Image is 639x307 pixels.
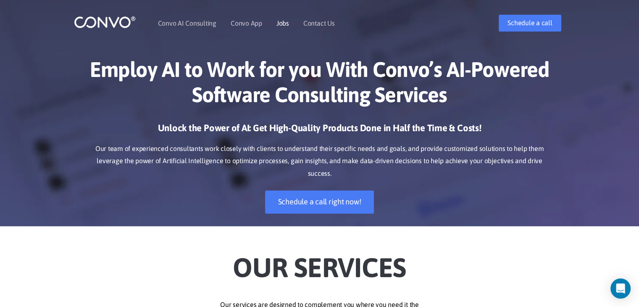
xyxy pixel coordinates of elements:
[87,57,553,114] h1: Employ AI to Work for you With Convo’s AI-Powered Software Consulting Services
[87,143,553,180] p: Our team of experienced consultants work closely with clients to understand their specific needs ...
[303,20,335,26] a: Contact Us
[74,16,136,29] img: logo_1.png
[87,239,553,286] h2: Our Services
[158,20,216,26] a: Convo AI Consulting
[87,122,553,140] h3: Unlock the Power of AI: Get High-Quality Products Done in Half the Time & Costs!
[610,278,631,299] div: Open Intercom Messenger
[276,20,289,26] a: Jobs
[231,20,262,26] a: Convo App
[265,191,374,214] a: Schedule a call right now!
[499,15,561,32] a: Schedule a call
